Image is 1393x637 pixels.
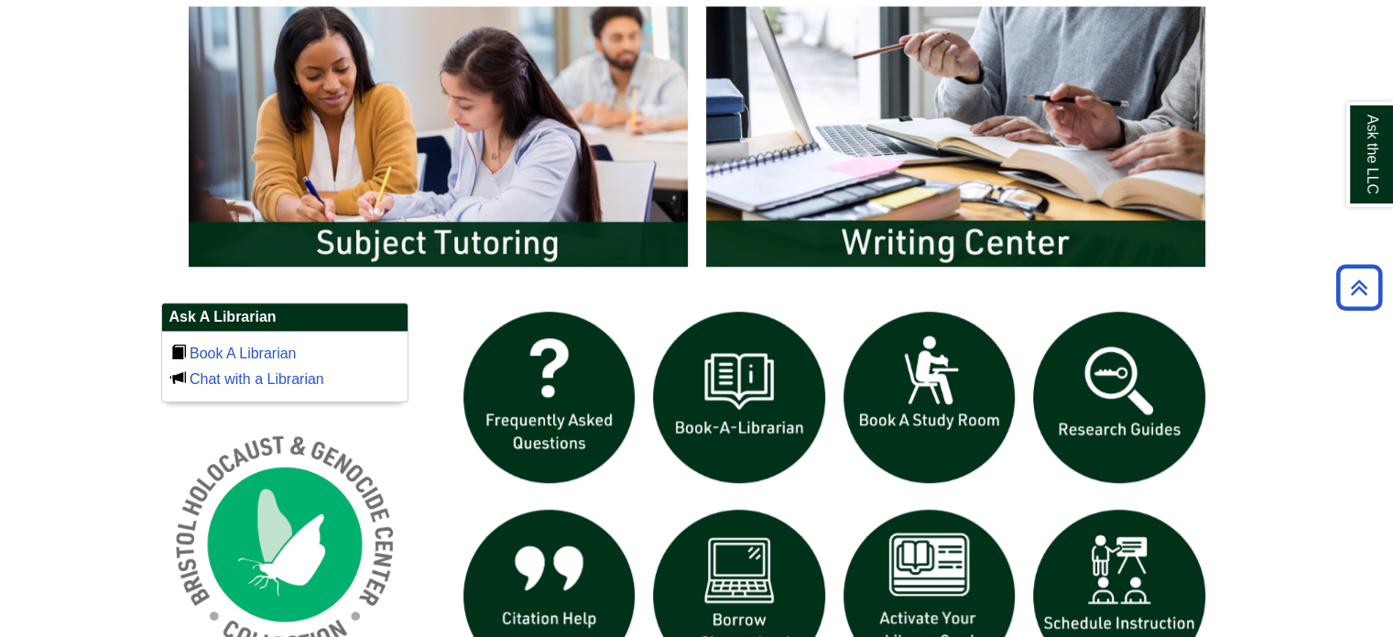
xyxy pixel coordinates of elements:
img: book a study room icon links to book a study room web page [834,302,1025,493]
h2: Ask A Librarian [162,303,408,332]
img: Book a Librarian icon links to book a librarian web page [644,302,834,493]
img: frequently asked questions [454,302,645,493]
img: Research Guides icon links to research guides web page [1024,302,1214,493]
a: Chat with a Librarian [190,371,324,387]
a: Back to Top [1330,275,1388,300]
a: Book A Librarian [190,346,297,361]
